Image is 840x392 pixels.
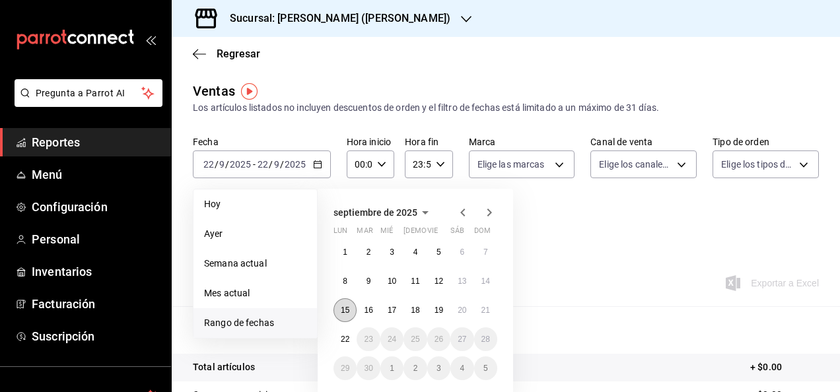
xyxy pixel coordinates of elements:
[364,306,372,315] abbr: 16 de septiembre de 2025
[333,207,417,218] span: septiembre de 2025
[32,133,160,151] span: Reportes
[253,159,256,170] span: -
[474,240,497,264] button: 7 de septiembre de 2025
[36,86,142,100] span: Pregunta a Parrot AI
[427,356,450,380] button: 3 de octubre de 2025
[225,159,229,170] span: /
[193,81,235,101] div: Ventas
[450,240,473,264] button: 6 de septiembre de 2025
[474,327,497,351] button: 28 de septiembre de 2025
[193,360,255,374] p: Total artículos
[32,166,160,183] span: Menú
[193,137,331,147] label: Fecha
[333,269,357,293] button: 8 de septiembre de 2025
[347,137,394,147] label: Hora inicio
[204,286,306,300] span: Mes actual
[427,226,438,240] abbr: viernes
[219,11,450,26] h3: Sucursal: [PERSON_NAME] ([PERSON_NAME])
[427,298,450,322] button: 19 de septiembre de 2025
[217,48,260,60] span: Regresar
[713,137,819,147] label: Tipo de orden
[450,269,473,293] button: 13 de septiembre de 2025
[411,277,419,286] abbr: 11 de septiembre de 2025
[721,158,794,171] span: Elige los tipos de orden
[435,306,443,315] abbr: 19 de septiembre de 2025
[474,298,497,322] button: 21 de septiembre de 2025
[367,247,371,257] abbr: 2 de septiembre de 2025
[341,306,349,315] abbr: 15 de septiembre de 2025
[203,159,215,170] input: --
[388,306,396,315] abbr: 17 de septiembre de 2025
[241,83,258,100] img: Tooltip marker
[483,364,488,373] abbr: 5 de octubre de 2025
[32,327,160,345] span: Suscripción
[32,230,160,248] span: Personal
[450,298,473,322] button: 20 de septiembre de 2025
[599,158,672,171] span: Elige los canales de venta
[219,159,225,170] input: --
[458,277,466,286] abbr: 13 de septiembre de 2025
[590,137,697,147] label: Canal de venta
[9,96,162,110] a: Pregunta a Parrot AI
[333,205,433,220] button: septiembre de 2025
[357,356,380,380] button: 30 de septiembre de 2025
[269,159,273,170] span: /
[380,327,403,351] button: 24 de septiembre de 2025
[458,306,466,315] abbr: 20 de septiembre de 2025
[357,298,380,322] button: 16 de septiembre de 2025
[450,356,473,380] button: 4 de octubre de 2025
[427,269,450,293] button: 12 de septiembre de 2025
[15,79,162,107] button: Pregunta a Parrot AI
[474,356,497,380] button: 5 de octubre de 2025
[32,263,160,280] span: Inventarios
[437,247,441,257] abbr: 5 de septiembre de 2025
[273,159,280,170] input: --
[380,269,403,293] button: 10 de septiembre de 2025
[380,240,403,264] button: 3 de septiembre de 2025
[481,306,490,315] abbr: 21 de septiembre de 2025
[333,356,357,380] button: 29 de septiembre de 2025
[333,327,357,351] button: 22 de septiembre de 2025
[437,364,441,373] abbr: 3 de octubre de 2025
[388,277,396,286] abbr: 10 de septiembre de 2025
[403,226,481,240] abbr: jueves
[32,295,160,313] span: Facturación
[32,198,160,216] span: Configuración
[450,327,473,351] button: 27 de septiembre de 2025
[380,226,393,240] abbr: miércoles
[469,137,575,147] label: Marca
[413,364,418,373] abbr: 2 de octubre de 2025
[474,226,491,240] abbr: domingo
[357,327,380,351] button: 23 de septiembre de 2025
[204,316,306,330] span: Rango de fechas
[204,197,306,211] span: Hoy
[343,247,347,257] abbr: 1 de septiembre de 2025
[413,247,418,257] abbr: 4 de septiembre de 2025
[204,257,306,271] span: Semana actual
[460,364,464,373] abbr: 4 de octubre de 2025
[333,226,347,240] abbr: lunes
[460,247,464,257] abbr: 6 de septiembre de 2025
[435,335,443,344] abbr: 26 de septiembre de 2025
[458,335,466,344] abbr: 27 de septiembre de 2025
[435,277,443,286] abbr: 12 de septiembre de 2025
[343,277,347,286] abbr: 8 de septiembre de 2025
[215,159,219,170] span: /
[280,159,284,170] span: /
[403,298,427,322] button: 18 de septiembre de 2025
[390,247,394,257] abbr: 3 de septiembre de 2025
[481,277,490,286] abbr: 14 de septiembre de 2025
[380,356,403,380] button: 1 de octubre de 2025
[357,240,380,264] button: 2 de septiembre de 2025
[145,34,156,45] button: open_drawer_menu
[481,335,490,344] abbr: 28 de septiembre de 2025
[403,269,427,293] button: 11 de septiembre de 2025
[427,327,450,351] button: 26 de septiembre de 2025
[333,298,357,322] button: 15 de septiembre de 2025
[193,48,260,60] button: Regresar
[403,356,427,380] button: 2 de octubre de 2025
[357,226,372,240] abbr: martes
[483,247,488,257] abbr: 7 de septiembre de 2025
[474,269,497,293] button: 14 de septiembre de 2025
